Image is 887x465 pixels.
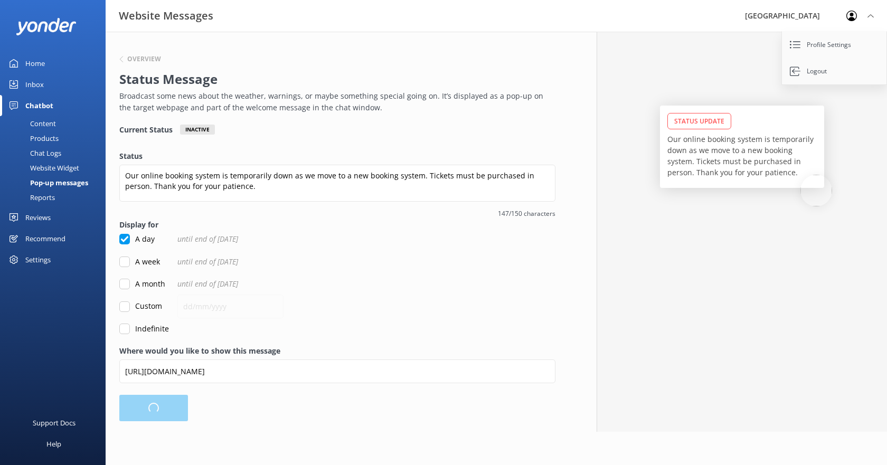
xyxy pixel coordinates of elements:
[127,56,161,62] h6: Overview
[667,134,817,178] p: Our online booking system is temporarily down as we move to a new booking system. Tickets must be...
[119,7,213,24] h3: Website Messages
[177,233,238,245] span: until end of [DATE]
[119,150,555,162] label: Status
[25,207,51,228] div: Reviews
[6,131,59,146] div: Products
[119,256,160,268] label: A week
[119,233,155,245] label: A day
[16,18,77,35] img: yonder-white-logo.png
[119,359,555,383] input: https://www.example.com/page
[6,175,106,190] a: Pop-up messages
[6,146,61,160] div: Chat Logs
[119,323,169,335] label: Indefinite
[177,295,284,318] input: dd/mm/yyyy
[6,116,106,131] a: Content
[46,433,61,454] div: Help
[25,95,53,116] div: Chatbot
[6,131,106,146] a: Products
[667,113,731,129] div: Status Update
[119,56,161,62] button: Overview
[177,256,238,268] span: until end of [DATE]
[6,175,88,190] div: Pop-up messages
[119,69,550,89] h2: Status Message
[25,228,65,249] div: Recommend
[25,249,51,270] div: Settings
[6,116,56,131] div: Content
[119,208,555,219] span: 147/150 characters
[6,160,106,175] a: Website Widget
[33,412,76,433] div: Support Docs
[6,146,106,160] a: Chat Logs
[6,190,106,205] a: Reports
[180,125,215,135] div: Inactive
[6,190,55,205] div: Reports
[119,165,555,202] textarea: Our online booking system is temporarily down as we move to a new booking system. Tickets must be...
[119,345,555,357] label: Where would you like to show this message
[119,300,162,312] label: Custom
[6,160,79,175] div: Website Widget
[119,90,550,114] p: Broadcast some news about the weather, warnings, or maybe something special going on. It’s displa...
[119,219,555,231] label: Display for
[177,278,238,290] span: until end of [DATE]
[25,74,44,95] div: Inbox
[25,53,45,74] div: Home
[119,125,173,135] h4: Current Status
[119,278,165,290] label: A month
